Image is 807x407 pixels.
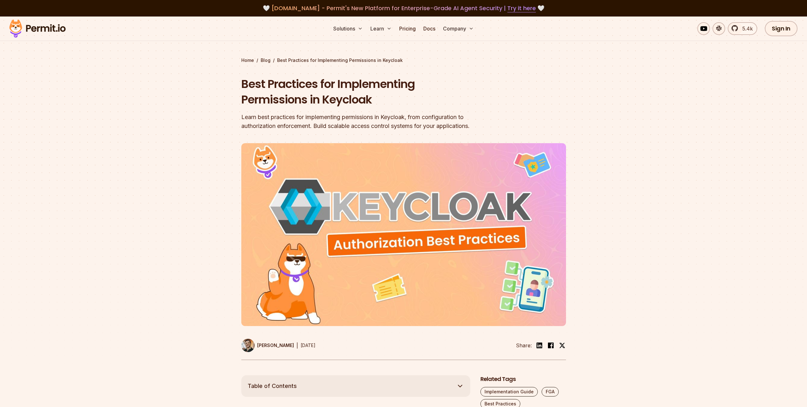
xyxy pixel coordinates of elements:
a: 5.4k [728,22,757,35]
a: Sign In [765,21,797,36]
li: Share: [516,342,532,349]
a: FGA [542,387,559,397]
img: Best Practices for Implementing Permissions in Keycloak [241,143,566,326]
time: [DATE] [301,343,316,348]
button: Solutions [331,22,365,35]
a: Implementation Guide [480,387,538,397]
img: facebook [547,342,555,349]
a: Blog [261,57,270,63]
button: Company [440,22,476,35]
a: Try it here [507,4,536,12]
button: Learn [368,22,394,35]
p: [PERSON_NAME] [257,342,294,349]
div: Learn best practices for implementing permissions in Keycloak, from configuration to authorizatio... [241,113,485,130]
a: [PERSON_NAME] [241,339,294,352]
button: Table of Contents [241,375,470,397]
div: | [296,342,298,349]
h1: Best Practices for Implementing Permissions in Keycloak [241,76,485,108]
img: linkedin [536,342,543,349]
h2: Related Tags [480,375,566,383]
span: 5.4k [739,25,753,32]
div: 🤍 🤍 [15,4,792,13]
span: [DOMAIN_NAME] - Permit's New Platform for Enterprise-Grade AI Agent Security | [271,4,536,12]
img: Daniel Bass [241,339,255,352]
img: Permit logo [6,18,68,39]
a: Pricing [397,22,418,35]
span: Table of Contents [248,382,297,390]
a: Docs [421,22,438,35]
img: twitter [559,342,565,349]
a: Home [241,57,254,63]
div: / / [241,57,566,63]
